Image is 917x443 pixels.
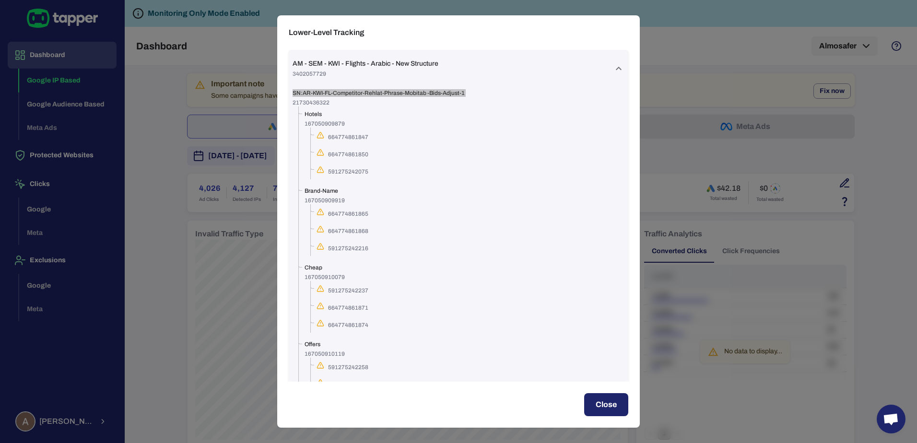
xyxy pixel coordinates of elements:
[317,208,324,216] svg: {lpurl}?destination={_destination}&destinationiata={_destinationiata}&origin={_origin}&originiata...
[293,70,438,78] span: 3402057729
[877,405,905,433] div: Open chat
[305,264,345,271] span: Cheap
[328,245,368,252] span: 591275242216
[328,210,368,218] span: 664774861865
[293,59,438,68] span: AM - SEM - KWI - Flights - Arabic - New Structure
[328,363,368,371] span: 591275242258
[328,168,368,175] span: 591275242075
[328,287,368,294] span: 591275242237
[305,110,345,118] span: Hotels
[317,285,324,292] svg: {lpurl}?destination={_destination}&destinationiata={_destinationiata}&origin={_origin}&originiata...
[584,393,628,416] button: Close
[317,379,324,386] svg: {lpurl}?destination={_destination}&destinationiata={_destinationiata}&origin={_origin}&originiata...
[328,151,368,158] span: 664774861850
[328,133,368,141] span: 664774861847
[328,227,368,235] span: 664774861868
[328,304,368,312] span: 664774861871
[305,197,345,204] span: 167050909919
[317,149,324,156] svg: {lpurl}?destination={_destination}&destinationiata={_destinationiata}&origin={_origin}&originiata...
[317,225,324,233] svg: {lpurl}?destination={_destination}&destinationiata={_destinationiata}&origin={_origin}&originiata...
[293,99,624,106] span: 21730436322
[293,89,624,97] span: SN:AR-KWI-FL-Competitor-Rehlat-Phrase-Mobitab -Bids-Adjust-1
[317,319,324,327] svg: {lpurl}?destination={_destination}&destinationiata={_destinationiata}&origin={_origin}&originiata...
[328,381,368,388] span: 664774861877
[317,302,324,310] svg: {lpurl}?destination={_destination}&destinationiata={_destinationiata}&origin={_origin}&originiata...
[317,131,324,139] svg: {lpurl}?destination={_destination}&destinationiata={_destinationiata}&origin={_origin}&originiata...
[317,361,324,369] svg: {lpurl}?destination={_destination}&destinationiata={_destinationiata}&origin={_origin}&originiata...
[277,15,640,50] h2: Lower-Level Tracking
[328,321,368,329] span: 664774861874
[305,273,345,281] span: 167050910079
[317,243,324,250] svg: {lpurl}?destination={_destination}&destinationiata={_destinationiata}&origin={_origin}&originiata...
[305,340,345,348] span: Offers
[305,120,345,128] span: 167050909879
[317,166,324,174] svg: {lpurl}?destination={_destination}&destinationiata={_destinationiata}&origin={_origin}&originiata...
[289,50,628,87] div: AM - SEM - KWI - Flights - Arabic - New Structure3402057729
[305,350,345,358] span: 167050910119
[305,187,345,195] span: Brand-Name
